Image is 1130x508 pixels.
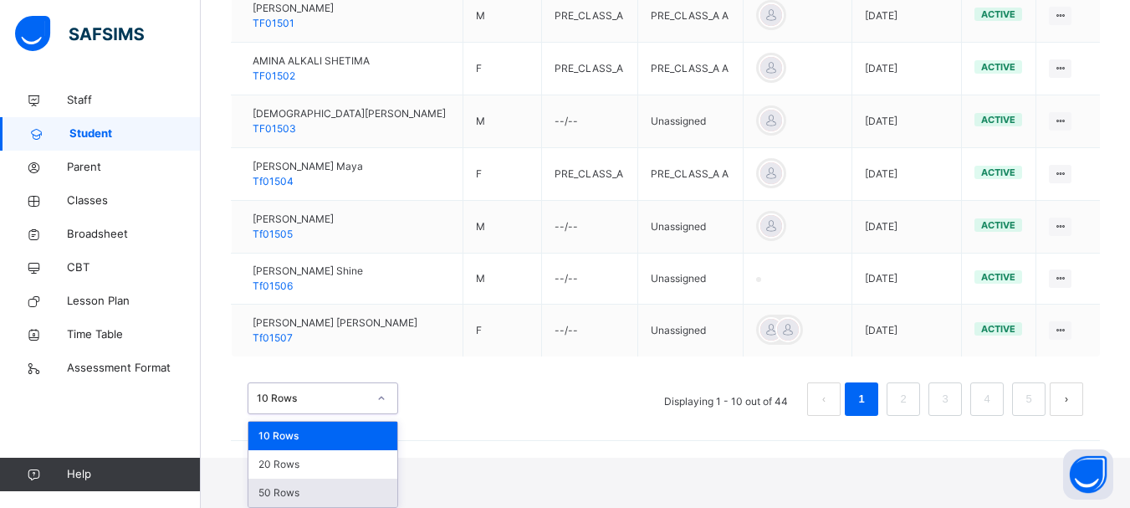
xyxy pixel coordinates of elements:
span: Parent [67,159,201,176]
button: Open asap [1063,449,1113,500]
span: active [981,8,1015,20]
li: 1 [845,382,878,416]
td: --/-- [542,305,638,357]
td: --/-- [542,201,638,254]
span: Time Table [67,326,201,343]
td: F [463,305,541,357]
a: 4 [979,388,995,410]
td: M [463,201,541,254]
span: Tf01507 [253,331,293,344]
span: [PERSON_NAME] [253,212,334,227]
span: [PERSON_NAME] Shine [253,264,363,279]
button: prev page [807,382,841,416]
td: Unassigned [638,254,744,305]
span: CBT [67,259,201,276]
span: active [981,167,1015,178]
button: next page [1050,382,1083,416]
div: 20 Rows [248,450,397,479]
li: 上一页 [807,382,841,416]
td: [DATE] [851,43,961,95]
img: safsims [15,16,144,51]
td: M [463,95,541,148]
span: Broadsheet [67,226,201,243]
div: 10 Rows [248,422,397,450]
td: PRE_CLASS_A [542,43,638,95]
span: active [981,271,1015,283]
span: TF01502 [253,69,295,82]
a: 2 [895,388,911,410]
span: [DEMOGRAPHIC_DATA][PERSON_NAME] [253,106,446,121]
td: PRE_CLASS_A [542,148,638,201]
td: Unassigned [638,305,744,357]
li: 4 [970,382,1004,416]
a: 5 [1020,388,1036,410]
span: active [981,323,1015,335]
td: --/-- [542,95,638,148]
a: 1 [853,388,869,410]
td: PRE_CLASS_A A [638,43,744,95]
span: TF01503 [253,122,296,135]
span: AMINA ALKALI SHETIMA [253,54,370,69]
span: Help [67,466,200,483]
td: [DATE] [851,201,961,254]
td: Unassigned [638,201,744,254]
span: [PERSON_NAME] Maya [253,159,363,174]
span: Assessment Format [67,360,201,377]
span: Tf01504 [253,175,294,187]
td: M [463,254,541,305]
li: 5 [1012,382,1046,416]
span: [PERSON_NAME] [253,1,334,16]
td: [DATE] [851,254,961,305]
td: Unassigned [638,95,744,148]
a: 3 [937,388,953,410]
div: 10 Rows [257,391,367,406]
td: F [463,43,541,95]
td: PRE_CLASS_A A [638,148,744,201]
span: active [981,219,1015,231]
span: active [981,114,1015,126]
span: active [981,61,1015,73]
span: Tf01506 [253,280,293,292]
td: F [463,148,541,201]
td: [DATE] [851,148,961,201]
li: 2 [887,382,920,416]
span: [PERSON_NAME] [PERSON_NAME] [253,316,417,331]
li: 3 [928,382,962,416]
span: Classes [67,192,201,209]
li: 下一页 [1050,382,1083,416]
span: Student [69,126,201,142]
span: Tf01505 [253,228,293,240]
li: Displaying 1 - 10 out of 44 [652,382,800,416]
div: 50 Rows [248,479,397,507]
td: [DATE] [851,305,961,357]
td: [DATE] [851,95,961,148]
span: Lesson Plan [67,293,201,310]
span: Staff [67,92,201,109]
span: TF01501 [253,17,294,29]
td: --/-- [542,254,638,305]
